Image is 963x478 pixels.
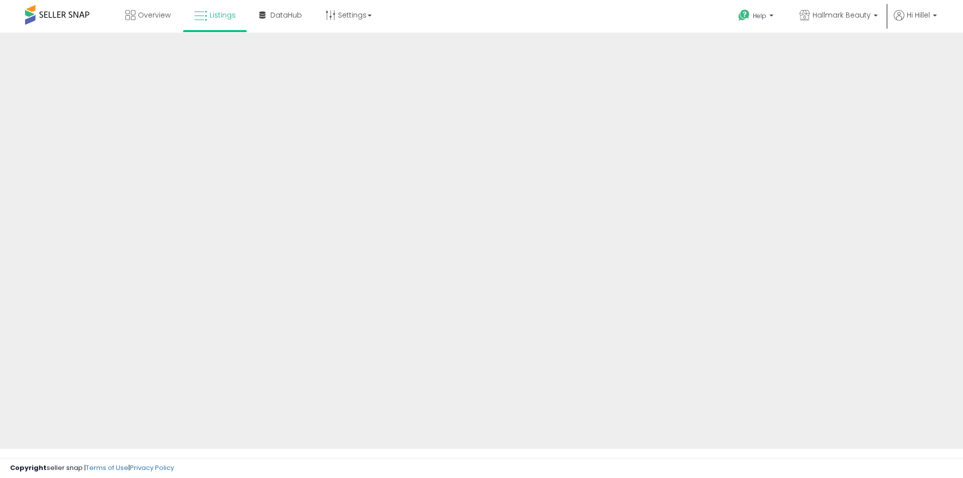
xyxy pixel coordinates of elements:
[210,10,236,20] span: Listings
[138,10,171,20] span: Overview
[738,9,750,22] i: Get Help
[730,2,783,33] a: Help
[813,10,871,20] span: Hallmark Beauty
[753,12,766,20] span: Help
[907,10,930,20] span: Hi Hillel
[894,10,937,33] a: Hi Hillel
[270,10,302,20] span: DataHub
